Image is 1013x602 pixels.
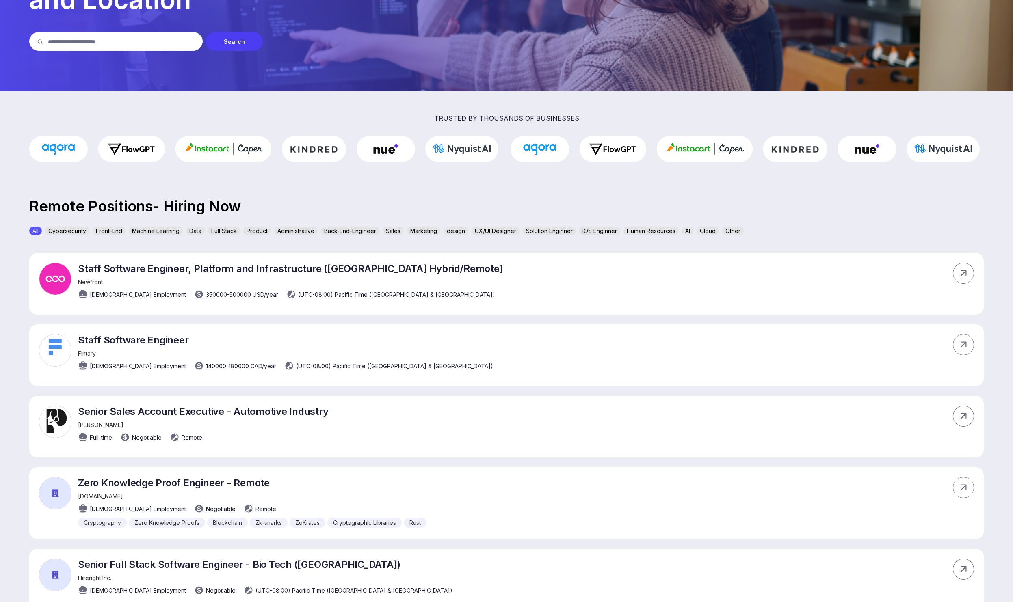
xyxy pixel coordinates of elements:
[78,334,493,346] p: Staff Software Engineer
[255,505,276,513] span: Remote
[383,227,404,235] div: Sales
[78,278,103,285] span: Newfront
[243,227,271,235] div: Product
[186,227,205,235] div: Data
[623,227,679,235] div: Human Resources
[472,227,519,235] div: UX/UI Designer
[407,227,440,235] div: Marketing
[444,227,468,235] div: design
[722,227,744,235] div: Other
[298,290,495,299] span: (UTC-08:00) Pacific Time ([GEOGRAPHIC_DATA] & [GEOGRAPHIC_DATA])
[93,227,126,235] div: Front-End
[132,433,162,442] span: Negotiable
[78,559,452,570] p: Senior Full Stack Software Engineer - Bio Tech ([GEOGRAPHIC_DATA])
[296,362,493,370] span: (UTC-08:00) Pacific Time ([GEOGRAPHIC_DATA] & [GEOGRAPHIC_DATA])
[29,227,42,235] div: All
[78,263,503,274] p: Staff Software Engineer, Platform and Infrastructure ([GEOGRAPHIC_DATA] Hybrid/Remote)
[274,227,318,235] div: Administrative
[327,518,402,528] div: Cryptographic Libraries
[78,406,329,417] p: Senior Sales Account Executive - Automotive Industry
[90,586,186,595] span: [DEMOGRAPHIC_DATA] Employment
[182,433,202,442] span: Remote
[90,433,112,442] span: Full-time
[290,518,325,528] div: ZoKrates
[90,505,186,513] span: [DEMOGRAPHIC_DATA] Employment
[206,362,276,370] span: 140000 - 180000 CAD /year
[78,493,123,500] span: [DOMAIN_NAME]
[78,574,111,581] span: Hireright Inc.
[682,227,693,235] div: AI
[250,518,288,528] div: Zk-snarks
[404,518,426,528] div: Rust
[45,227,89,235] div: Cybersecurity
[208,227,240,235] div: Full Stack
[78,421,123,428] span: [PERSON_NAME]
[90,290,186,299] span: [DEMOGRAPHIC_DATA] Employment
[78,518,127,528] div: Cryptography
[207,518,248,528] div: Blockchain
[523,227,576,235] div: Solution Enginner
[206,586,236,595] span: Negotiable
[129,518,205,528] div: Zero Knowledge Proofs
[206,290,278,299] span: 350000 - 500000 USD /year
[697,227,719,235] div: Cloud
[255,586,452,595] span: (UTC-08:00) Pacific Time ([GEOGRAPHIC_DATA] & [GEOGRAPHIC_DATA])
[206,32,263,51] div: Search
[78,477,426,489] p: Zero Knowledge Proof Engineer - Remote
[78,350,96,357] span: Fintary
[90,362,186,370] span: [DEMOGRAPHIC_DATA] Employment
[579,227,620,235] div: iOS Enginner
[129,227,183,235] div: Machine Learning
[321,227,379,235] div: Back-End-Engineer
[206,505,236,513] span: Negotiable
